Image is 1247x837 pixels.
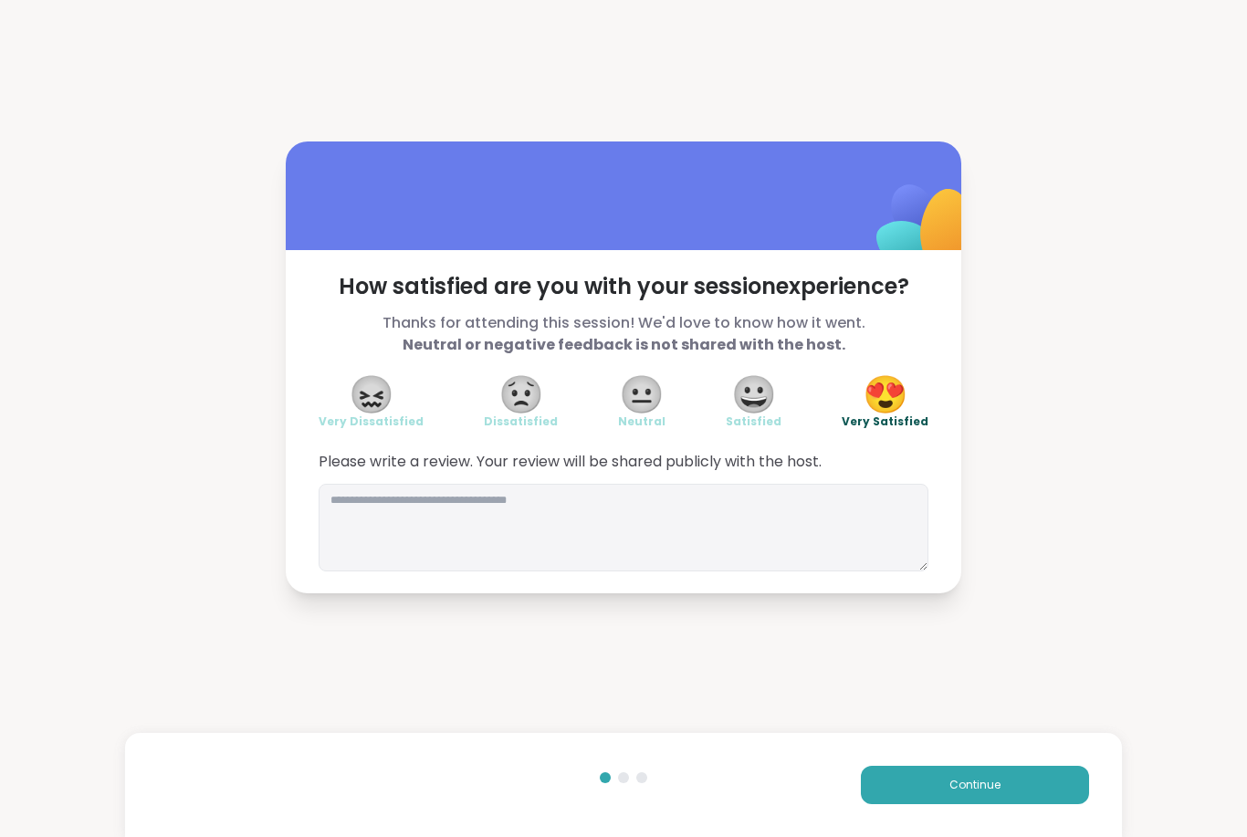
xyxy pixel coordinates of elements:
span: Very Dissatisfied [319,414,424,429]
span: Neutral [618,414,665,429]
img: ShareWell Logomark [833,137,1015,319]
button: Continue [861,766,1089,804]
span: How satisfied are you with your session experience? [319,272,928,301]
span: 😖 [349,378,394,411]
span: Dissatisfied [484,414,558,429]
span: Satisfied [726,414,781,429]
span: Thanks for attending this session! We'd love to know how it went. [319,312,928,356]
span: Please write a review. Your review will be shared publicly with the host. [319,451,928,473]
span: Continue [949,777,1001,793]
span: Very Satisfied [842,414,928,429]
span: 😐 [619,378,665,411]
span: 😀 [731,378,777,411]
span: 😟 [498,378,544,411]
span: 😍 [863,378,908,411]
b: Neutral or negative feedback is not shared with the host. [403,334,845,355]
